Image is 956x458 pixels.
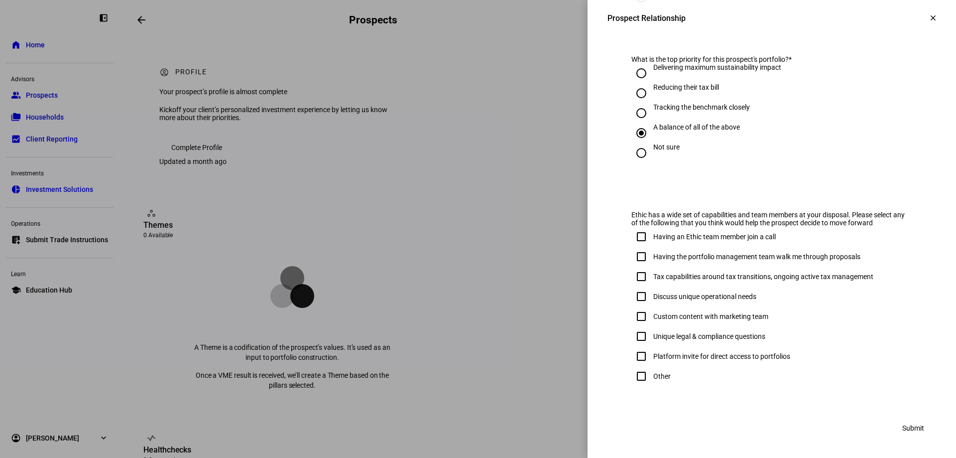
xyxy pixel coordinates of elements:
[653,83,719,91] div: Reducing their tax bill
[653,372,671,380] div: Other
[607,13,686,23] div: Prospect Relationship
[902,418,924,438] span: Submit
[929,13,938,22] mat-icon: clear
[653,293,756,301] div: Discuss unique operational needs
[653,273,873,281] div: Tax capabilities around tax transitions, ongoing active tax management
[653,63,781,71] div: Delivering maximum sustainability impact
[653,253,860,261] div: Having the portfolio management team walk me through proposals
[631,211,905,227] span: Ethic has a wide set of capabilities and team members at your disposal. Please select any of the ...
[631,55,789,63] span: What is the top priority for this prospect's portfolio?
[653,123,740,131] div: A balance of all of the above
[653,352,790,360] div: Platform invite for direct access to portfolios
[653,143,680,151] div: Not sure
[653,233,776,241] div: Having an Ethic team member join a call
[653,312,768,320] div: Custom content with marketing team
[653,103,750,111] div: Tracking the benchmark closely
[653,332,765,340] div: Unique legal & compliance questions
[890,418,936,438] button: Submit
